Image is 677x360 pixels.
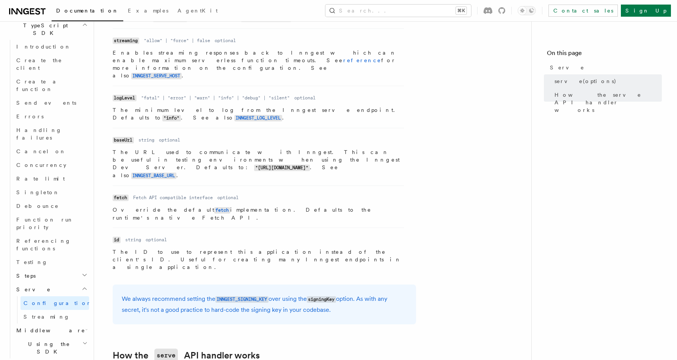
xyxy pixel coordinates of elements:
dd: string [138,137,154,143]
a: Configuration [20,296,89,310]
dd: optional [215,38,236,44]
span: Examples [128,8,168,14]
dd: optional [294,95,316,101]
span: Serve [13,286,51,293]
span: TypeScript SDK [6,22,82,37]
code: fetch [113,195,129,201]
h4: On this page [547,49,662,61]
code: id [113,237,121,243]
a: Send events [13,96,89,110]
a: Examples [123,2,173,20]
a: INNGEST_BASE_URL [131,172,176,178]
span: Singleton [16,189,60,195]
a: Cancel on [13,145,89,158]
span: AgentKit [177,8,218,14]
dd: optional [217,195,239,201]
span: Create the client [16,57,62,71]
span: Concurrency [16,162,66,168]
a: Introduction [13,40,89,53]
a: Create the client [13,53,89,75]
button: TypeScript SDK [6,19,89,40]
a: Create a function [13,75,89,96]
a: Debounce [13,199,89,213]
span: serve(options) [554,77,617,85]
a: Testing [13,255,89,269]
span: Using the SDK [13,340,82,355]
code: streaming [113,38,139,44]
dd: string [125,237,141,243]
dd: "fatal" | "error" | "warn" | "info" | "debug" | "silent" [141,95,290,101]
a: Referencing functions [13,234,89,255]
code: /api/inngest [153,16,187,22]
dd: optional [146,237,167,243]
a: Errors [13,110,89,123]
a: Serve [547,61,662,74]
span: Debounce [16,203,59,209]
a: Sign Up [621,5,671,17]
a: Contact sales [548,5,618,17]
span: Create a function [16,79,61,92]
span: Send events [16,100,76,106]
span: How the serve API handler works [554,91,662,114]
span: Testing [16,259,48,265]
code: INNGEST_SIGNING_KEY [215,296,269,303]
a: Streaming [20,310,89,324]
dd: optional [159,137,180,143]
span: Streaming [24,314,70,320]
span: Cancel on [16,148,66,154]
a: Handling failures [13,123,89,145]
code: INNGEST_BASE_URL [131,173,176,179]
span: Function run priority [16,217,74,230]
span: Handling failures [16,127,62,141]
button: Toggle dark mode [518,6,536,15]
p: We always recommend setting the over using the option. As with any secret, it's not a good practi... [122,294,407,315]
dd: "allow" | "force" | false [144,38,210,44]
code: "info" [162,115,181,121]
a: INNGEST_SERVE_HOST [131,72,182,79]
p: The minimum level to log from the Inngest serve endpoint. Defaults to . See also . [113,106,404,122]
code: INNGEST_LOG_LEVEL [234,115,282,121]
div: TypeScript SDK [6,40,89,358]
span: Errors [16,113,44,119]
button: Middleware [13,324,89,337]
code: logLevel [113,95,137,101]
code: baseUrl [113,137,134,143]
span: Rate limit [16,176,65,182]
kbd: ⌘K [456,7,467,14]
a: Singleton [13,186,89,199]
button: Search...⌘K [325,5,471,17]
span: Configuration [24,300,93,306]
dd: Fetch API compatible interface [133,195,213,201]
button: Serve [13,283,89,296]
p: Override the default implementation. Defaults to the runtime's native Fetch API. [113,206,404,222]
code: signingKey [307,296,336,303]
a: AgentKit [173,2,222,20]
a: Rate limit [13,172,89,186]
div: Serve [13,296,89,324]
code: INNGEST_SERVE_PATH [241,16,291,22]
span: Middleware [13,327,85,334]
span: Introduction [16,44,71,50]
a: serve(options) [551,74,662,88]
span: Referencing functions [16,238,71,252]
span: Steps [13,272,36,280]
a: Documentation [52,2,123,21]
a: Function run priority [13,213,89,234]
span: Serve [550,64,584,71]
button: Using the SDK [13,337,89,358]
span: Documentation [56,8,119,14]
button: Steps [13,269,89,283]
code: "[URL][DOMAIN_NAME]" [254,165,310,171]
a: INNGEST_SIGNING_KEY [215,295,269,302]
code: INNGEST_SERVE_HOST [131,73,182,79]
p: The URL used to communicate with Inngest. This can be useful in testing environments when using t... [113,148,404,179]
a: reference [343,57,381,63]
p: Enables streaming responses back to Inngest which can enable maximum serverless function timeouts... [113,49,404,80]
a: How the serve API handler works [551,88,662,117]
a: INNGEST_LOG_LEVEL [234,115,282,121]
a: Concurrency [13,158,89,172]
a: fetch [214,207,230,213]
p: The ID to use to represent this application instead of the client's ID. Useful for creating many ... [113,248,404,271]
